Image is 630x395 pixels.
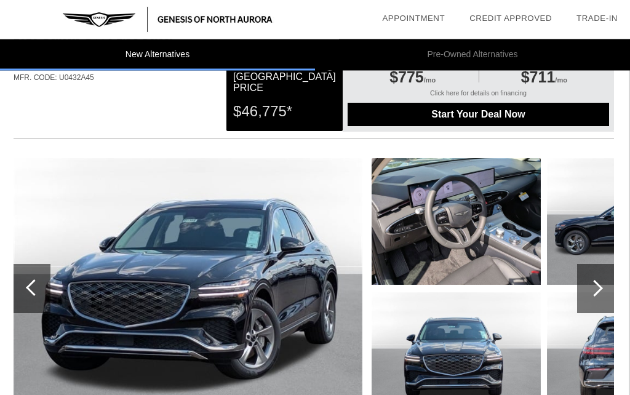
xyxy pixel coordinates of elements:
a: Credit Approved [469,14,552,23]
div: Quoted on [DATE] 5:46:32 PM [14,102,614,122]
img: New-2026-Genesis-GV70-25TSelect-ID20987944459-aHR0cDovL2ltYWdlcy51bml0c2ludmVudG9yeS5jb20vdXBsb2F... [372,159,541,285]
div: $46,775* [233,96,336,128]
span: Start Your Deal Now [361,110,596,121]
a: Trade-In [576,14,618,23]
li: Pre-Owned Alternatives [315,39,630,71]
a: Appointment [382,14,445,23]
div: Click here for details on financing [348,90,609,103]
